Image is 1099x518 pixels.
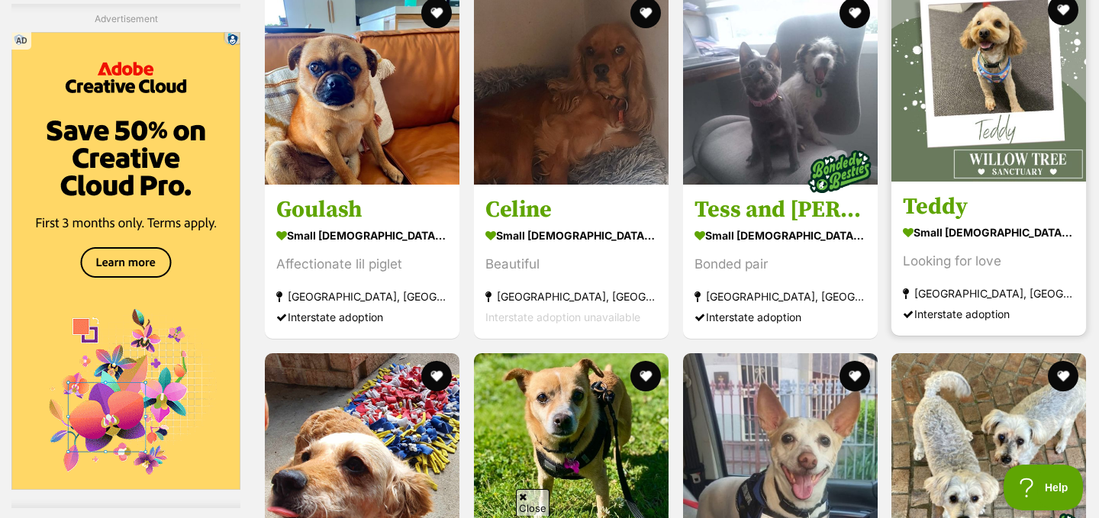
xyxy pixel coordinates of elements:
img: bonded besties [801,134,877,210]
div: Advertisement [11,4,240,508]
a: Celine small [DEMOGRAPHIC_DATA] Dog Beautiful [GEOGRAPHIC_DATA], [GEOGRAPHIC_DATA] Interstate ado... [474,184,669,339]
h3: Celine [485,195,657,224]
img: consumer-privacy-logo.png [2,2,14,14]
iframe: Help Scout Beacon - Open [1004,465,1084,510]
a: Teddy small [DEMOGRAPHIC_DATA] Dog Looking for love [GEOGRAPHIC_DATA], [GEOGRAPHIC_DATA] Intersta... [891,181,1086,336]
div: Interstate adoption [903,304,1075,324]
a: Tess and [PERSON_NAME] small [DEMOGRAPHIC_DATA] Dog Bonded pair [GEOGRAPHIC_DATA], [GEOGRAPHIC_DA... [683,184,878,339]
span: AD [11,32,31,50]
h3: Tess and [PERSON_NAME] [695,195,866,224]
span: Close [516,489,549,516]
a: Privacy Notification [214,2,229,14]
button: favourite [630,361,661,391]
strong: [GEOGRAPHIC_DATA], [GEOGRAPHIC_DATA] [485,286,657,307]
a: Goulash small [DEMOGRAPHIC_DATA] Dog Affectionate lil piglet [GEOGRAPHIC_DATA], [GEOGRAPHIC_DATA]... [265,184,459,339]
strong: [GEOGRAPHIC_DATA], [GEOGRAPHIC_DATA] [695,286,866,307]
div: Affectionate lil piglet [276,254,448,275]
img: iconc.png [213,1,227,12]
div: Bonded pair [695,254,866,275]
span: Interstate adoption unavailable [485,310,640,323]
strong: small [DEMOGRAPHIC_DATA] Dog [485,224,657,246]
h3: Teddy [903,192,1075,221]
img: consumer-privacy-logo.png [215,2,227,14]
strong: small [DEMOGRAPHIC_DATA] Dog [695,224,866,246]
h3: Goulash [276,195,448,224]
strong: small [DEMOGRAPHIC_DATA] Dog [903,221,1075,243]
strong: small [DEMOGRAPHIC_DATA] Dog [276,224,448,246]
div: Beautiful [485,254,657,275]
button: favourite [1048,361,1078,391]
strong: [GEOGRAPHIC_DATA], [GEOGRAPHIC_DATA] [903,283,1075,304]
div: Looking for love [903,251,1075,272]
button: favourite [839,361,869,391]
div: Interstate adoption [276,307,448,327]
iframe: Advertisement [126,492,127,493]
div: Interstate adoption [695,307,866,327]
button: favourite [421,361,452,391]
strong: [GEOGRAPHIC_DATA], [GEOGRAPHIC_DATA] [276,286,448,307]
